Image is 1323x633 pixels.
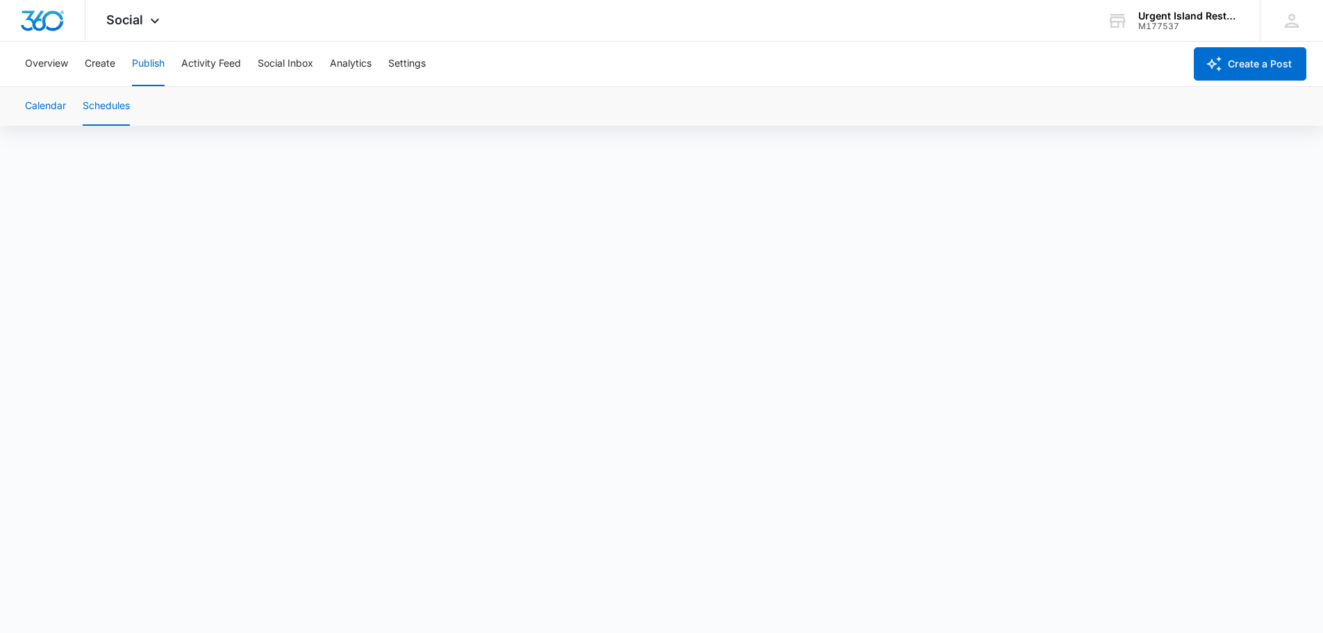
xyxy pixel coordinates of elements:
button: Create a Post [1194,47,1306,81]
button: Settings [388,42,426,86]
button: Create [85,42,115,86]
button: Calendar [25,87,66,126]
div: account id [1138,22,1240,31]
button: Analytics [330,42,372,86]
button: Social Inbox [258,42,313,86]
button: Schedules [83,87,130,126]
div: account name [1138,10,1240,22]
button: Overview [25,42,68,86]
span: Social [106,13,143,27]
button: Publish [132,42,165,86]
button: Activity Feed [181,42,241,86]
